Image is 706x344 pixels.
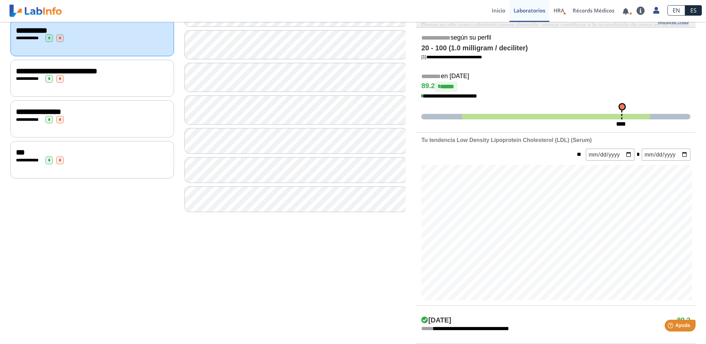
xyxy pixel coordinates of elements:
h5: según su perfil [421,34,690,42]
a: EN [667,5,685,16]
a: [1] [421,54,482,59]
h4: 89.2 [421,82,690,92]
h4: 20 - 100 (1.0 milligram / deciliter) [421,44,690,52]
input: mm/dd/yyyy [586,149,634,161]
span: HRA [554,7,564,14]
b: Tu tendencia Low Density Lipoprotein Cholesterol (LDL) (Serum) [421,137,592,143]
h4: [DATE] [421,316,451,325]
h4: 89.2 [677,316,690,325]
input: mm/dd/yyyy [642,149,690,161]
h5: en [DATE] [421,73,690,81]
iframe: Help widget launcher [644,317,698,336]
a: ES [685,5,702,16]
